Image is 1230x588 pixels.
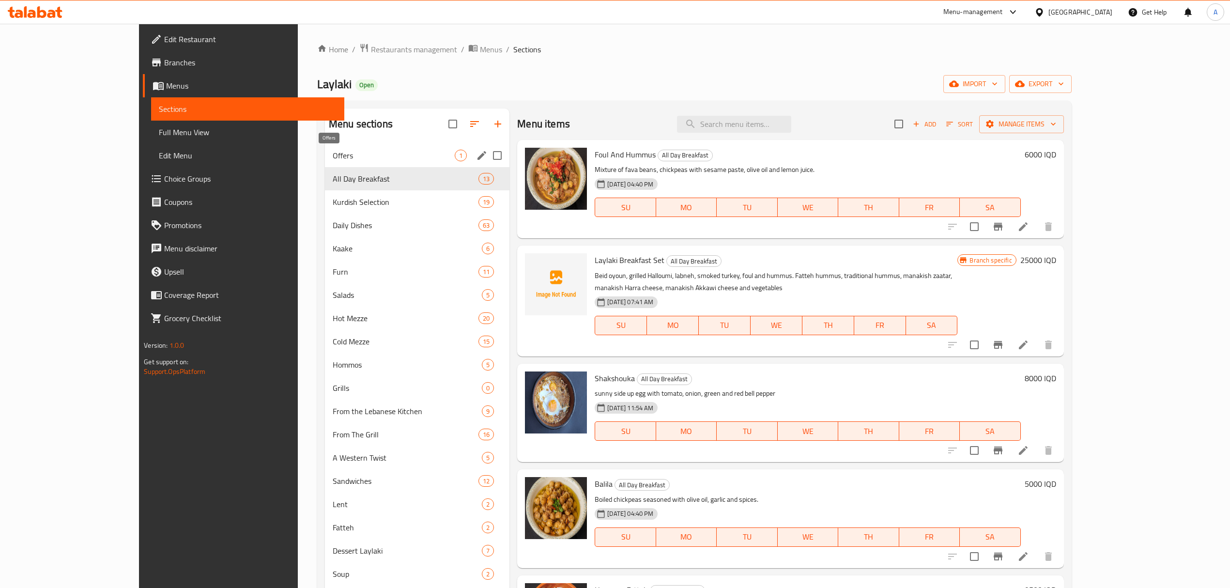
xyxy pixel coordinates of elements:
span: Offers [333,150,455,161]
button: MO [656,198,717,217]
button: TU [699,316,751,335]
div: Lent2 [325,493,509,516]
span: [DATE] 07:41 AM [603,297,657,307]
div: A Western Twist [333,452,482,464]
span: Menus [166,80,337,92]
span: Get support on: [144,356,188,368]
div: Offers1edit [325,144,509,167]
span: Manage items [987,118,1056,130]
button: MO [656,421,717,441]
div: items [478,475,494,487]
h2: Menu sections [329,117,393,131]
span: SU [599,530,652,544]
div: Dessert Laylaki7 [325,539,509,562]
span: All Day Breakfast [615,480,669,491]
span: 2 [482,500,493,509]
div: items [482,522,494,533]
a: Grocery Checklist [143,307,344,330]
span: Lent [333,498,482,510]
div: From The Grill [333,429,478,440]
button: export [1009,75,1072,93]
span: TH [842,530,895,544]
div: Daily Dishes63 [325,214,509,237]
div: Hommos5 [325,353,509,376]
div: Furn11 [325,260,509,283]
h6: 6000 IQD [1025,148,1056,161]
span: WE [782,201,835,215]
span: TH [842,424,895,438]
div: items [478,312,494,324]
a: Edit menu item [1017,445,1029,456]
div: items [482,545,494,557]
span: 1.0.0 [169,339,184,352]
span: Daily Dishes [333,219,478,231]
span: 5 [482,453,493,463]
span: All Day Breakfast [667,256,721,267]
span: Cold Mezze [333,336,478,347]
div: Dessert Laylaki [333,545,482,557]
div: From the Lebanese Kitchen [333,405,482,417]
span: Promotions [164,219,337,231]
span: [DATE] 04:40 PM [603,180,657,189]
span: 2 [482,570,493,579]
span: TU [721,424,774,438]
span: Select to update [964,217,984,237]
p: Beid oyoun, grilled Halloumi, labneh, smoked turkey, foul and hummus. Fatteh hummus, traditional ... [595,270,957,294]
span: Upsell [164,266,337,278]
button: delete [1037,545,1060,568]
span: export [1017,78,1064,90]
span: Full Menu View [159,126,337,138]
nav: breadcrumb [317,43,1072,56]
a: Support.OpsPlatform [144,365,205,378]
div: items [482,452,494,464]
span: Furn [333,266,478,278]
span: Edit Menu [159,150,337,161]
span: Edit Restaurant [164,33,337,45]
div: A Western Twist5 [325,446,509,469]
span: 15 [479,337,493,346]
div: items [478,219,494,231]
span: Sandwiches [333,475,478,487]
div: From The Grill16 [325,423,509,446]
a: Menus [143,74,344,97]
li: / [352,44,355,55]
div: Kaake [333,243,482,254]
button: Add [909,117,940,132]
a: Promotions [143,214,344,237]
span: 1 [455,151,466,160]
span: 63 [479,221,493,230]
span: Kurdish Selection [333,196,478,208]
button: Branch-specific-item [986,545,1010,568]
span: SA [964,201,1017,215]
span: All Day Breakfast [637,373,692,385]
div: items [478,429,494,440]
span: All Day Breakfast [658,150,712,161]
p: Mixture of fava beans, chickpeas with sesame paste, olive oil and lemon juice. [595,164,1020,176]
p: sunny side up egg with tomato, onion, green and red bell pepper [595,387,1020,400]
span: Add [911,119,938,130]
button: Sort [944,117,975,132]
div: Hommos [333,359,482,371]
a: Edit Menu [151,144,344,167]
button: FR [899,527,960,547]
button: SA [960,198,1021,217]
a: Coverage Report [143,283,344,307]
span: [DATE] 04:40 PM [603,509,657,518]
span: TH [806,318,850,332]
img: Foul And Hummus [525,148,587,210]
a: Menu disclaimer [143,237,344,260]
button: SU [595,198,656,217]
span: Select to update [964,546,984,567]
a: Branches [143,51,344,74]
div: Salads5 [325,283,509,307]
span: Fatteh [333,522,482,533]
span: TH [842,201,895,215]
button: WE [778,527,839,547]
div: items [482,498,494,510]
span: FR [903,201,956,215]
span: Laylaki Breakfast Set [595,253,664,267]
div: items [455,150,467,161]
